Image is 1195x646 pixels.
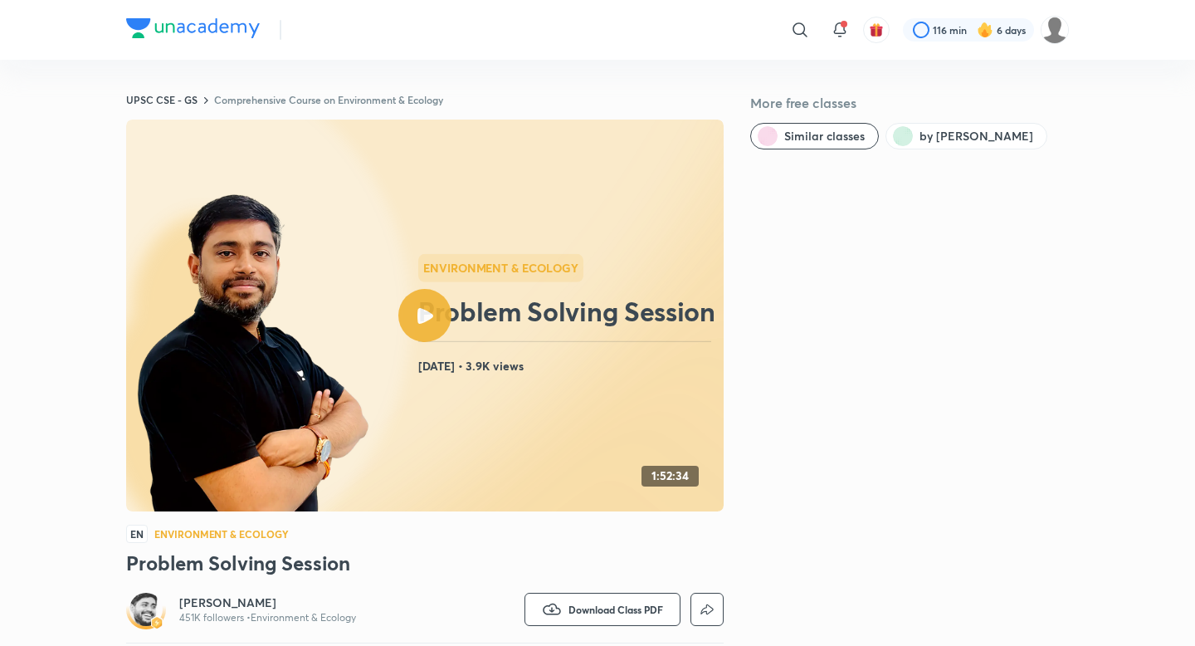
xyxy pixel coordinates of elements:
[129,593,163,626] img: Avatar
[750,93,1069,113] h5: More free classes
[919,128,1033,144] span: by Sudarshan Gurjar
[568,603,663,616] span: Download Class PDF
[977,22,993,38] img: streak
[524,593,680,626] button: Download Class PDF
[214,93,443,106] a: Comprehensive Course on Environment & Ecology
[869,22,884,37] img: avatar
[126,18,260,42] a: Company Logo
[151,617,163,629] img: badge
[179,595,356,611] a: [PERSON_NAME]
[885,123,1047,149] button: by Sudarshan Gurjar
[126,525,148,543] span: EN
[418,295,717,328] h2: Problem Solving Session
[126,590,166,629] a: Avatarbadge
[784,128,865,144] span: Similar classes
[863,17,890,43] button: avatar
[154,529,289,539] h4: Environment & Ecology
[179,611,356,624] p: 451K followers • Environment & Ecology
[750,123,879,149] button: Similar classes
[126,18,260,38] img: Company Logo
[1041,16,1069,44] img: wassim
[651,469,689,483] h4: 1:52:34
[126,550,724,576] h3: Problem Solving Session
[418,355,717,377] h4: [DATE] • 3.9K views
[126,93,198,106] a: UPSC CSE - GS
